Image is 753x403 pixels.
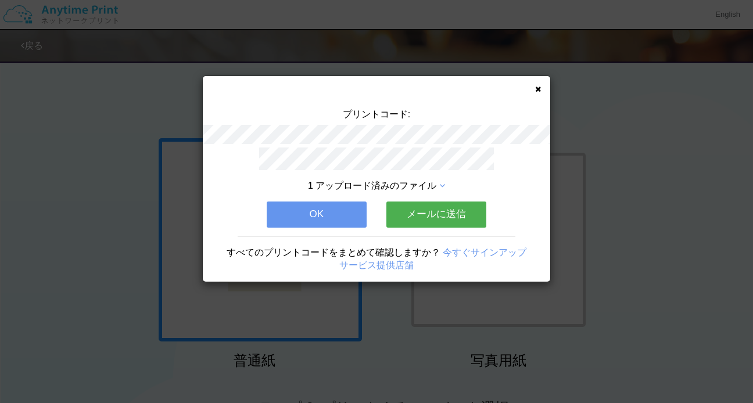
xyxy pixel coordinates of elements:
[386,201,486,227] button: メールに送信
[343,109,410,119] span: プリントコード:
[227,247,440,257] span: すべてのプリントコードをまとめて確認しますか？
[443,247,526,257] a: 今すぐサインアップ
[308,181,436,190] span: 1 アップロード済みのファイル
[339,260,414,270] a: サービス提供店舗
[267,201,367,227] button: OK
